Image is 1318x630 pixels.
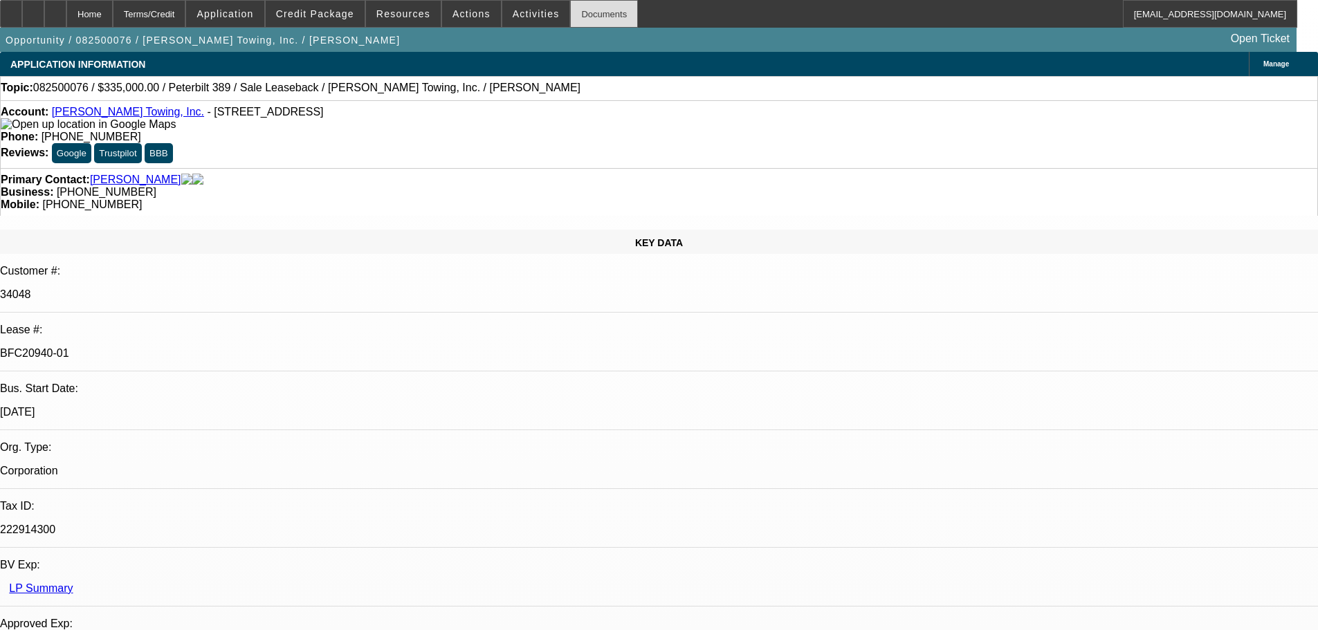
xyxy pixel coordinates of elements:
[1,106,48,118] strong: Account:
[10,59,145,70] span: APPLICATION INFORMATION
[513,8,560,19] span: Activities
[1,118,176,130] a: View Google Maps
[442,1,501,27] button: Actions
[42,198,142,210] span: [PHONE_NUMBER]
[52,106,204,118] a: [PERSON_NAME] Towing, Inc.
[1,118,176,131] img: Open up location in Google Maps
[376,8,430,19] span: Resources
[1,186,53,198] strong: Business:
[52,143,91,163] button: Google
[90,174,181,186] a: [PERSON_NAME]
[57,186,156,198] span: [PHONE_NUMBER]
[6,35,400,46] span: Opportunity / 082500076 / [PERSON_NAME] Towing, Inc. / [PERSON_NAME]
[1263,60,1289,68] span: Manage
[1225,27,1295,50] a: Open Ticket
[1,198,39,210] strong: Mobile:
[196,8,253,19] span: Application
[1,131,38,142] strong: Phone:
[145,143,173,163] button: BBB
[635,237,683,248] span: KEY DATA
[452,8,491,19] span: Actions
[94,143,141,163] button: Trustpilot
[33,82,580,94] span: 082500076 / $335,000.00 / Peterbilt 389 / Sale Leaseback / [PERSON_NAME] Towing, Inc. / [PERSON_N...
[266,1,365,27] button: Credit Package
[207,106,323,118] span: - [STREET_ADDRESS]
[9,582,73,594] a: LP Summary
[186,1,264,27] button: Application
[276,8,354,19] span: Credit Package
[502,1,570,27] button: Activities
[1,147,48,158] strong: Reviews:
[366,1,441,27] button: Resources
[192,174,203,186] img: linkedin-icon.png
[42,131,141,142] span: [PHONE_NUMBER]
[181,174,192,186] img: facebook-icon.png
[1,174,90,186] strong: Primary Contact:
[1,82,33,94] strong: Topic:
